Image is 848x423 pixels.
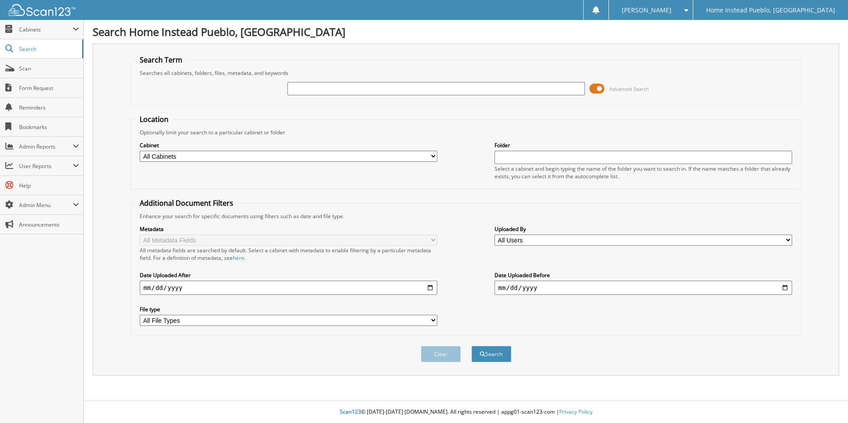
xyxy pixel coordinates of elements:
[135,114,173,124] legend: Location
[19,65,79,72] span: Scan
[559,408,593,415] a: Privacy Policy
[19,104,79,111] span: Reminders
[233,254,244,262] a: here
[19,143,73,150] span: Admin Reports
[19,221,79,228] span: Announcements
[495,271,792,279] label: Date Uploaded Before
[19,162,73,170] span: User Reports
[19,45,78,53] span: Search
[140,247,437,262] div: All metadata fields are searched by default. Select a cabinet with metadata to enable filtering b...
[135,55,187,65] legend: Search Term
[19,182,79,189] span: Help
[19,26,73,33] span: Cabinets
[140,225,437,233] label: Metadata
[19,201,73,209] span: Admin Menu
[622,8,671,13] span: [PERSON_NAME]
[140,281,437,295] input: start
[421,346,461,362] button: Clear
[495,281,792,295] input: end
[471,346,511,362] button: Search
[140,271,437,279] label: Date Uploaded After
[135,129,797,136] div: Optionally limit your search to a particular cabinet or folder
[804,380,848,423] iframe: Chat Widget
[84,401,848,423] div: © [DATE]-[DATE] [DOMAIN_NAME]. All rights reserved | appg01-scan123-com |
[495,225,792,233] label: Uploaded By
[140,305,437,313] label: File type
[135,69,797,77] div: Searches all cabinets, folders, files, metadata, and keywords
[609,86,649,92] span: Advanced Search
[495,165,792,180] div: Select a cabinet and begin typing the name of the folder you want to search in. If the name match...
[9,4,75,16] img: scan123-logo-white.svg
[135,198,238,208] legend: Additional Document Filters
[706,8,835,13] span: Home Instead Pueblo, [GEOGRAPHIC_DATA]
[135,212,797,220] div: Enhance your search for specific documents using filters such as date and file type.
[495,141,792,149] label: Folder
[140,141,437,149] label: Cabinet
[93,24,839,39] h1: Search Home Instead Pueblo, [GEOGRAPHIC_DATA]
[19,123,79,131] span: Bookmarks
[340,408,361,415] span: Scan123
[19,84,79,92] span: Form Request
